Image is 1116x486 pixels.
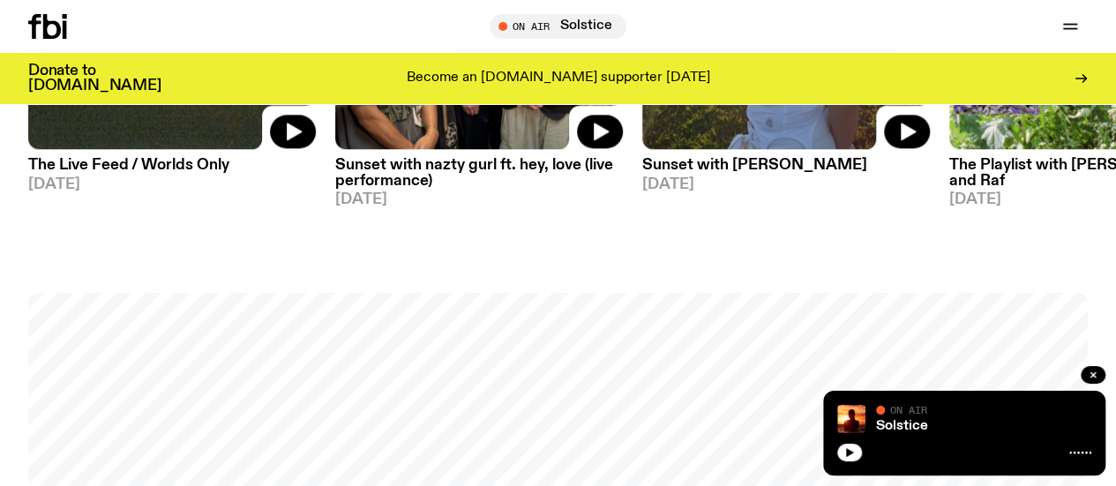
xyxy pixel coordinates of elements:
h3: The Live Feed / Worlds Only [28,158,316,173]
span: [DATE] [335,192,623,207]
a: The Live Feed / Worlds Only[DATE] [28,149,316,191]
p: Become an [DOMAIN_NAME] supporter [DATE] [407,71,710,86]
h3: Donate to [DOMAIN_NAME] [28,64,161,93]
button: On AirSolstice [490,14,626,39]
span: [DATE] [28,177,316,192]
a: Solstice [876,419,928,433]
h3: Sunset with [PERSON_NAME] [642,158,930,173]
span: [DATE] [642,177,930,192]
span: On Air [890,404,927,415]
a: Sunset with [PERSON_NAME][DATE] [642,149,930,191]
a: Sunset with nazty gurl ft. hey, love (live performance)[DATE] [335,149,623,206]
h3: Sunset with nazty gurl ft. hey, love (live performance) [335,158,623,188]
img: A girl standing in the ocean as waist level, staring into the rise of the sun. [837,405,865,433]
span: Tune in live [509,19,618,33]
